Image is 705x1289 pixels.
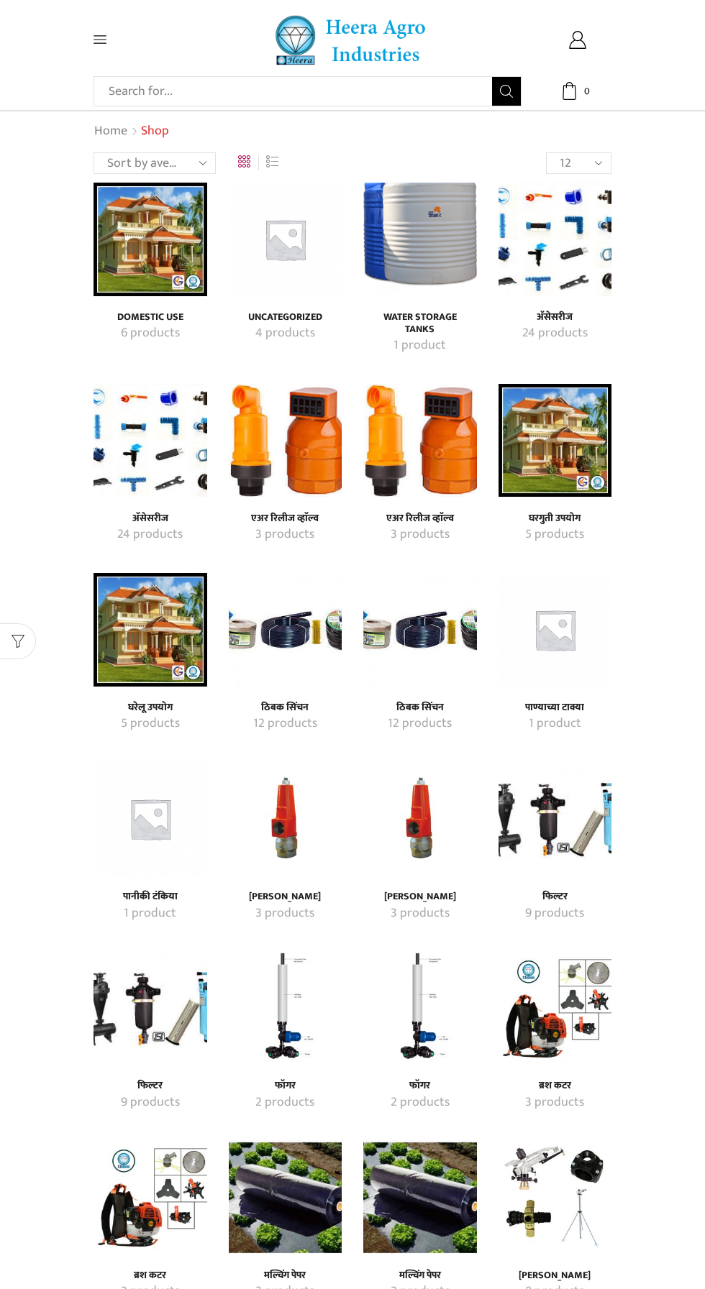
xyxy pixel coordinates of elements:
a: Visit product category फिल्टर [514,891,596,903]
h4: अ‍ॅसेसरीज [514,311,596,324]
a: Visit product category पानीकी टंकिया [109,904,191,923]
a: Visit product category अ‍ॅसेसरीज [109,526,191,544]
img: प्रेशर रिलीफ व्हाॅल्व [363,762,477,876]
mark: 9 products [121,1093,180,1112]
a: Visit product category फॉगर [245,1080,327,1092]
img: Domestic Use [94,183,207,296]
img: एअर रिलीज व्हाॅल्व [229,384,342,497]
a: Visit product category घरगुती उपयोग [514,526,596,544]
a: Visit product category एअर रिलीज व्हाॅल्व [229,384,342,497]
mark: 4 products [255,324,315,343]
a: Visit product category एअर रिलीज व्हाॅल्व [245,513,327,525]
a: Visit product category Water Storage Tanks [363,183,477,296]
nav: Breadcrumb [94,122,169,141]
span: 0 [579,84,593,98]
a: Visit product category घरगुती उपयोग [499,384,612,497]
mark: 9 products [525,904,584,923]
a: Visit product category ठिबक सिंचन [229,573,342,687]
a: Visit product category मल्चिंग पेपर [245,1270,327,1282]
a: 0 [543,82,611,100]
a: Visit product category Uncategorized [245,324,327,343]
img: फॉगर [229,951,342,1065]
img: ब्रश कटर [499,951,612,1065]
a: Visit product category घरेलू उपयोग [109,702,191,714]
a: Visit product category फॉगर [379,1093,461,1112]
a: Visit product category ब्रश कटर [514,1093,596,1112]
h4: ब्रश कटर [514,1080,596,1092]
mark: 3 products [391,904,450,923]
mark: 1 product [124,904,176,923]
a: Visit product category फिल्टर [514,904,596,923]
a: Visit product category पाण्याच्या टाक्या [514,715,596,733]
mark: 2 products [391,1093,450,1112]
a: Visit product category प्रेशर रिलीफ व्हाॅल्व [245,904,327,923]
a: Visit product category पाण्याच्या टाक्या [514,702,596,714]
img: ब्रश कटर [94,1140,207,1254]
a: Visit product category प्रेशर रिलीफ व्हाॅल्व [245,891,327,903]
a: Visit product category ठिबक सिंचन [245,715,327,733]
a: Visit product category ब्रश कटर [109,1270,191,1282]
a: Visit product category फिल्टर [109,1080,191,1092]
a: Visit product category अ‍ॅसेसरीज [514,324,596,343]
a: Visit product category ब्रश कटर [499,951,612,1065]
h1: Shop [141,124,169,139]
img: अ‍ॅसेसरीज [499,183,612,296]
a: Visit product category Water Storage Tanks [379,311,461,336]
h4: घरगुती उपयोग [514,513,596,525]
select: Shop order [94,152,216,174]
a: Visit product category Domestic Use [94,183,207,296]
a: Visit product category मल्चिंग पेपर [363,1140,477,1254]
h4: Domestic Use [109,311,191,324]
a: Visit product category प्रेशर रिलीफ व्हाॅल्व [229,762,342,876]
img: प्रेशर रिलीफ व्हाॅल्व [229,762,342,876]
img: फिल्टर [94,951,207,1065]
button: Search button [492,77,521,106]
a: Visit product category अ‍ॅसेसरीज [514,311,596,324]
h4: ब्रश कटर [109,1270,191,1282]
img: फिल्टर [499,762,612,876]
a: Visit product category फॉगर [245,1093,327,1112]
h4: पाण्याच्या टाक्या [514,702,596,714]
a: Visit product category फॉगर [363,951,477,1065]
a: Visit product category मल्चिंग पेपर [229,1140,342,1254]
img: अ‍ॅसेसरीज [94,384,207,497]
mark: 1 product [529,715,581,733]
a: Visit product category रेन गन [499,1140,612,1254]
a: Visit product category घरेलू उपयोग [94,573,207,687]
a: Visit product category Water Storage Tanks [379,336,461,355]
mark: 3 products [255,526,314,544]
a: Visit product category पानीकी टंकिया [94,762,207,876]
img: रेन गन [499,1140,612,1254]
a: Visit product category एअर रिलीज व्हाॅल्व [363,384,477,497]
a: Visit product category ठिबक सिंचन [379,702,461,714]
h4: मल्चिंग पेपर [245,1270,327,1282]
h4: घरेलू उपयोग [109,702,191,714]
a: Visit product category मल्चिंग पेपर [379,1270,461,1282]
img: ठिबक सिंचन [363,573,477,687]
a: Visit product category प्रेशर रिलीफ व्हाॅल्व [363,762,477,876]
h4: अ‍ॅसेसरीज [109,513,191,525]
mark: 3 products [525,1093,584,1112]
a: Visit product category फिल्टर [499,762,612,876]
h4: पानीकी टंकिया [109,891,191,903]
a: Visit product category प्रेशर रिलीफ व्हाॅल्व [379,891,461,903]
a: Visit product category अ‍ॅसेसरीज [94,384,207,497]
mark: 6 products [121,324,180,343]
a: Visit product category Domestic Use [109,311,191,324]
h4: ठिबक सिंचन [379,702,461,714]
h4: फॉगर [379,1080,461,1092]
a: Visit product category अ‍ॅसेसरीज [109,513,191,525]
h4: Uncategorized [245,311,327,324]
a: Visit product category प्रेशर रिलीफ व्हाॅल्व [379,904,461,923]
a: Visit product category Uncategorized [229,183,342,296]
a: Visit product category फॉगर [379,1080,461,1092]
img: ठिबक सिंचन [229,573,342,687]
a: Visit product category Domestic Use [109,324,191,343]
a: Visit product category Uncategorized [245,311,327,324]
img: घरगुती उपयोग [499,384,612,497]
a: Visit product category घरेलू उपयोग [109,715,191,733]
h4: Water Storage Tanks [379,311,461,336]
a: Visit product category फिल्टर [109,1093,191,1112]
h4: [PERSON_NAME] [379,891,461,903]
a: Visit product category एअर रिलीज व्हाॅल्व [379,513,461,525]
